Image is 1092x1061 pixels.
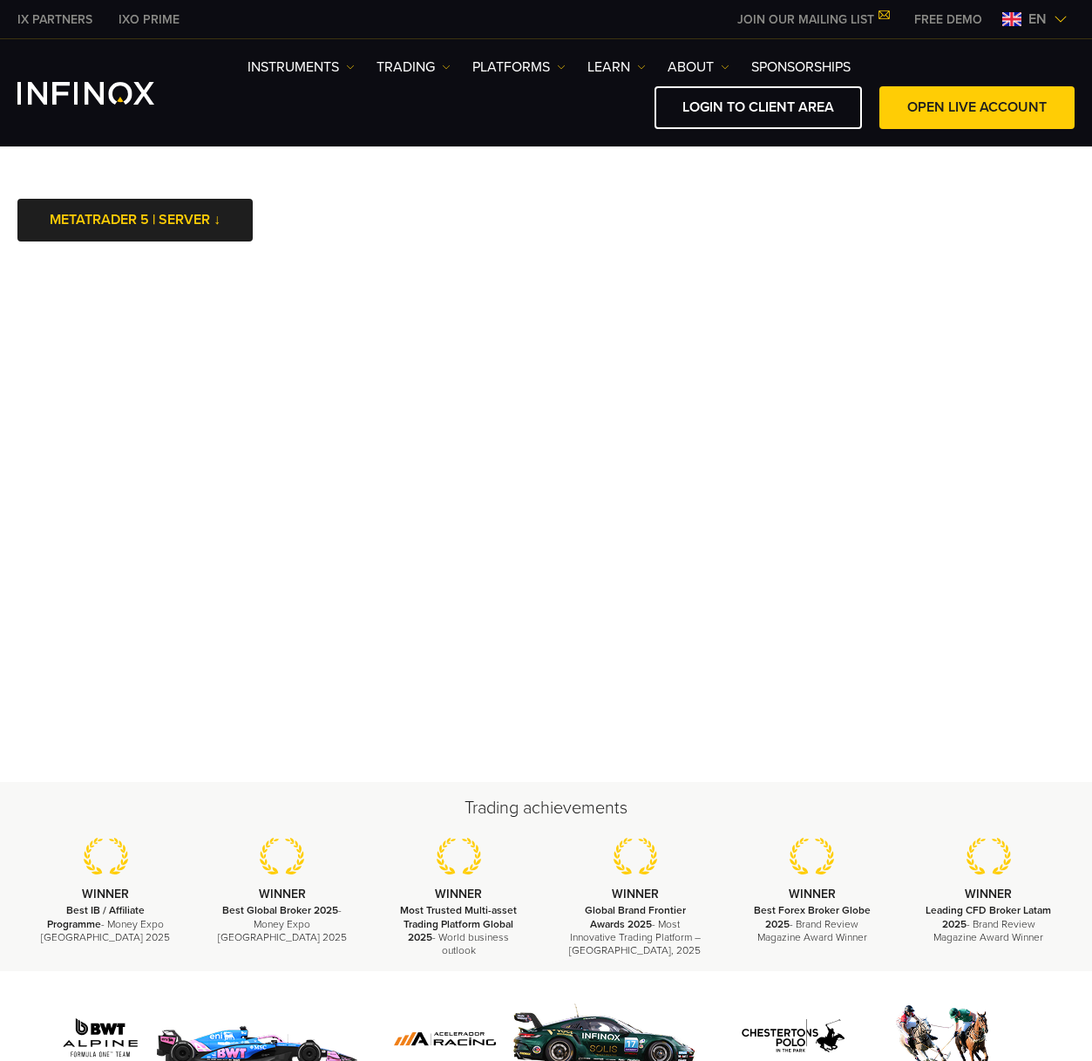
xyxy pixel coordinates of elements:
[745,904,878,944] p: - Brand Review Magazine Award Winner
[926,904,1051,929] strong: Leading CFD Broker Latam 2025
[965,887,1012,901] strong: WINNER
[901,10,995,29] a: INFINOX MENU
[1021,9,1054,30] span: en
[879,86,1075,129] a: OPEN LIVE ACCOUNT
[17,796,1075,820] h2: Trading achievements
[585,904,686,929] strong: Global Brand Frontier Awards 2025
[259,887,306,901] strong: WINNER
[17,82,195,105] a: INFINOX Logo
[376,57,451,78] a: TRADING
[724,12,901,27] a: JOIN OUR MAILING LIST
[400,904,517,942] strong: Most Trusted Multi-asset Trading Platform Global 2025
[435,887,482,901] strong: WINNER
[47,904,145,929] strong: Best IB / Affiliate Programme
[105,10,193,29] a: INFINOX
[82,887,129,901] strong: WINNER
[612,887,659,901] strong: WINNER
[216,904,349,944] p: - Money Expo [GEOGRAPHIC_DATA] 2025
[922,904,1055,944] p: - Brand Review Magazine Award Winner
[668,57,729,78] a: ABOUT
[587,57,646,78] a: Learn
[789,887,836,901] strong: WINNER
[248,57,355,78] a: Instruments
[751,57,851,78] a: SPONSORSHIPS
[17,199,253,241] a: METATRADER 5 | SERVER ↓
[754,904,871,929] strong: Best Forex Broker Globe 2025
[4,10,105,29] a: INFINOX
[222,904,338,916] strong: Best Global Broker 2025
[655,86,862,129] a: LOGIN TO CLIENT AREA
[39,904,173,944] p: - Money Expo [GEOGRAPHIC_DATA] 2025
[392,904,526,957] p: - World business outlook
[569,904,702,957] p: - Most Innovative Trading Platform – [GEOGRAPHIC_DATA], 2025
[472,57,566,78] a: PLATFORMS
